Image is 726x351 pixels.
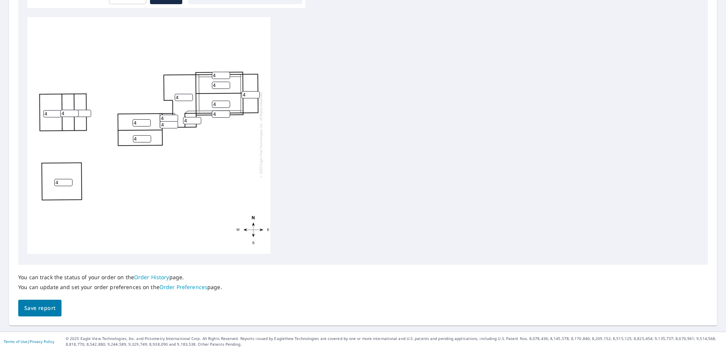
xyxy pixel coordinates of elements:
[4,339,27,344] a: Terms of Use
[4,339,54,344] p: |
[30,339,54,344] a: Privacy Policy
[18,284,222,291] p: You can update and set your order preferences on the page.
[18,274,222,281] p: You can track the status of your order on the page.
[66,336,722,347] p: © 2025 Eagle View Technologies, Inc. and Pictometry International Corp. All Rights Reserved. Repo...
[159,283,207,291] a: Order Preferences
[18,300,62,317] button: Save report
[24,304,55,313] span: Save report
[134,274,169,281] a: Order History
